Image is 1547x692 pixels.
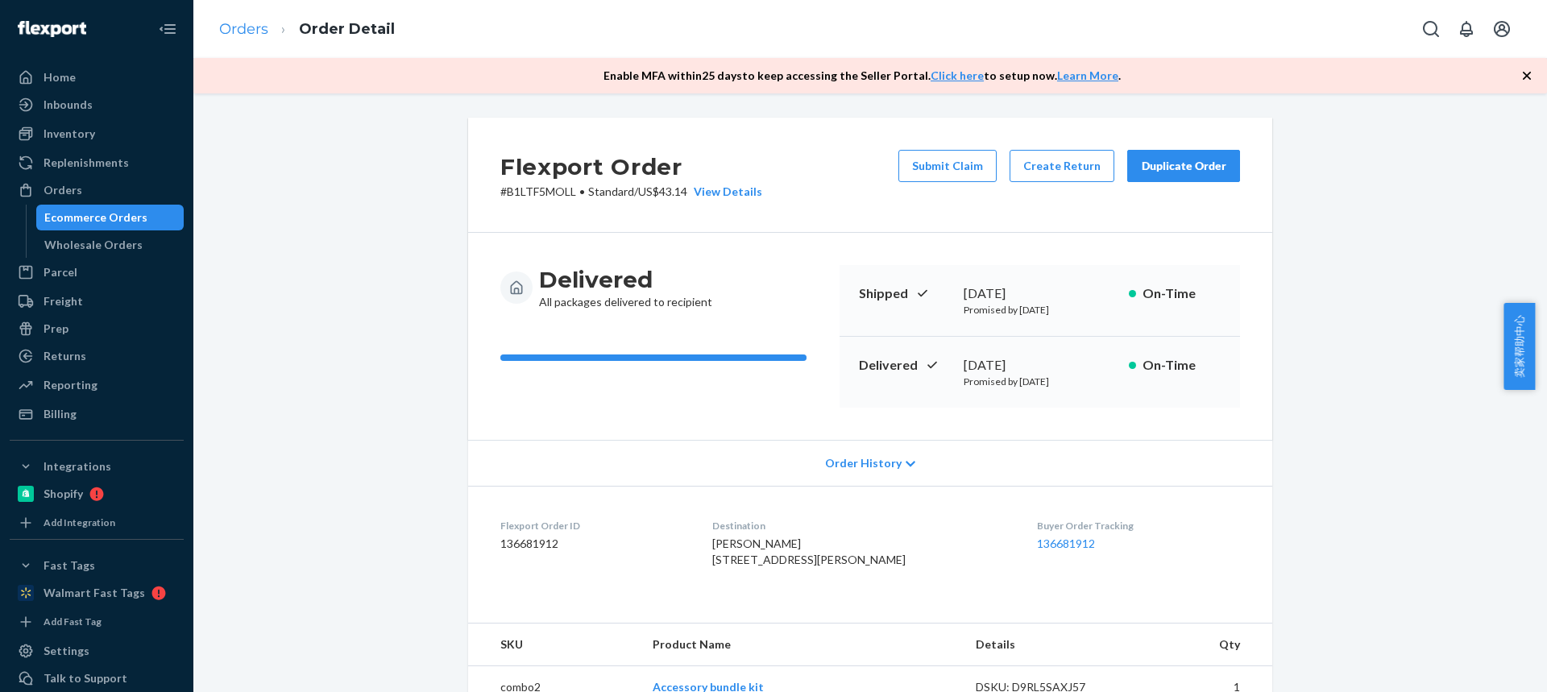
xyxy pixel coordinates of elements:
[603,68,1121,84] p: Enable MFA within 25 days to keep accessing the Seller Portal. to setup now. .
[539,265,712,310] div: All packages delivered to recipient
[10,92,184,118] a: Inbounds
[1037,537,1095,550] a: 136681912
[964,356,1116,375] div: [DATE]
[640,624,963,666] th: Product Name
[44,643,89,659] div: Settings
[36,205,185,230] a: Ecommerce Orders
[859,356,951,375] p: Delivered
[44,486,83,502] div: Shopify
[859,284,951,303] p: Shipped
[10,665,184,691] a: Talk to Support
[10,612,184,632] a: Add Fast Tag
[44,209,147,226] div: Ecommerce Orders
[539,265,712,294] h3: Delivered
[44,182,82,198] div: Orders
[964,303,1116,317] p: Promised by [DATE]
[588,184,634,198] span: Standard
[10,150,184,176] a: Replenishments
[500,536,686,552] dd: 136681912
[898,150,997,182] button: Submit Claim
[44,585,145,601] div: Walmart Fast Tags
[206,6,408,53] ol: breadcrumbs
[151,13,184,45] button: Close Navigation
[1127,150,1240,182] button: Duplicate Order
[10,372,184,398] a: Reporting
[44,126,95,142] div: Inventory
[1010,150,1114,182] button: Create Return
[44,670,127,686] div: Talk to Support
[964,375,1116,388] p: Promised by [DATE]
[1143,284,1221,303] p: On-Time
[44,237,143,253] div: Wholesale Orders
[1141,158,1226,174] div: Duplicate Order
[825,455,902,471] span: Order History
[687,184,762,200] button: View Details
[10,288,184,314] a: Freight
[1503,303,1535,390] button: 卖家帮助中心
[712,519,1012,532] dt: Destination
[18,21,86,37] img: Flexport logo
[10,316,184,342] a: Prep
[964,284,1116,303] div: [DATE]
[1057,68,1118,82] a: Learn More
[931,68,984,82] a: Click here
[10,259,184,285] a: Parcel
[44,516,115,529] div: Add Integration
[10,401,184,427] a: Billing
[44,155,129,171] div: Replenishments
[44,264,77,280] div: Parcel
[44,406,77,422] div: Billing
[1139,624,1272,666] th: Qty
[44,557,95,574] div: Fast Tags
[963,624,1140,666] th: Details
[44,348,86,364] div: Returns
[44,615,102,628] div: Add Fast Tag
[10,481,184,507] a: Shopify
[10,177,184,203] a: Orders
[44,377,97,393] div: Reporting
[219,20,268,38] a: Orders
[1486,13,1518,45] button: Open account menu
[500,184,762,200] p: # B1LTF5MOLL / US$43.14
[44,321,68,337] div: Prep
[10,580,184,606] a: Walmart Fast Tags
[10,553,184,578] button: Fast Tags
[1143,356,1221,375] p: On-Time
[10,454,184,479] button: Integrations
[712,537,906,566] span: [PERSON_NAME] [STREET_ADDRESS][PERSON_NAME]
[10,64,184,90] a: Home
[44,97,93,113] div: Inbounds
[1415,13,1447,45] button: Open Search Box
[299,20,395,38] a: Order Detail
[44,458,111,474] div: Integrations
[36,232,185,258] a: Wholesale Orders
[10,343,184,369] a: Returns
[10,638,184,664] a: Settings
[500,150,762,184] h2: Flexport Order
[500,519,686,532] dt: Flexport Order ID
[1450,13,1483,45] button: Open notifications
[44,69,76,85] div: Home
[1037,519,1240,532] dt: Buyer Order Tracking
[44,293,83,309] div: Freight
[579,184,585,198] span: •
[468,624,640,666] th: SKU
[10,513,184,532] a: Add Integration
[10,121,184,147] a: Inventory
